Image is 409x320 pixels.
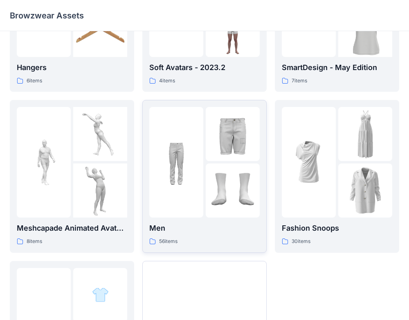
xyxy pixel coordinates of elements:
a: folder 1folder 2folder 3Men56items [142,100,267,253]
p: 56 items [159,237,178,246]
p: Fashion Snoops [282,222,392,234]
img: folder 1 [149,135,203,189]
a: folder 1folder 2folder 3Fashion Snoops30items [275,100,399,253]
img: folder 3 [206,163,260,218]
p: Soft Avatars - 2023.2 [149,62,260,73]
p: 30 items [292,237,310,246]
p: Meshcapade Animated Avatars [17,222,127,234]
a: folder 1folder 2folder 3Meshcapade Animated Avatars8items [10,100,134,253]
img: folder 2 [73,107,127,161]
p: Men [149,222,260,234]
img: folder 1 [282,135,336,189]
p: 4 items [159,77,175,85]
p: 7 items [292,77,307,85]
p: SmartDesign - May Edition [282,62,392,73]
img: folder 3 [73,163,127,218]
p: 6 items [27,77,42,85]
p: 8 items [27,237,42,246]
img: folder 2 [92,286,109,303]
p: Browzwear Assets [10,10,84,21]
img: folder 2 [338,107,392,161]
img: folder 1 [17,135,71,189]
img: folder 3 [338,163,392,218]
p: Hangers [17,62,127,73]
img: folder 2 [206,107,260,161]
